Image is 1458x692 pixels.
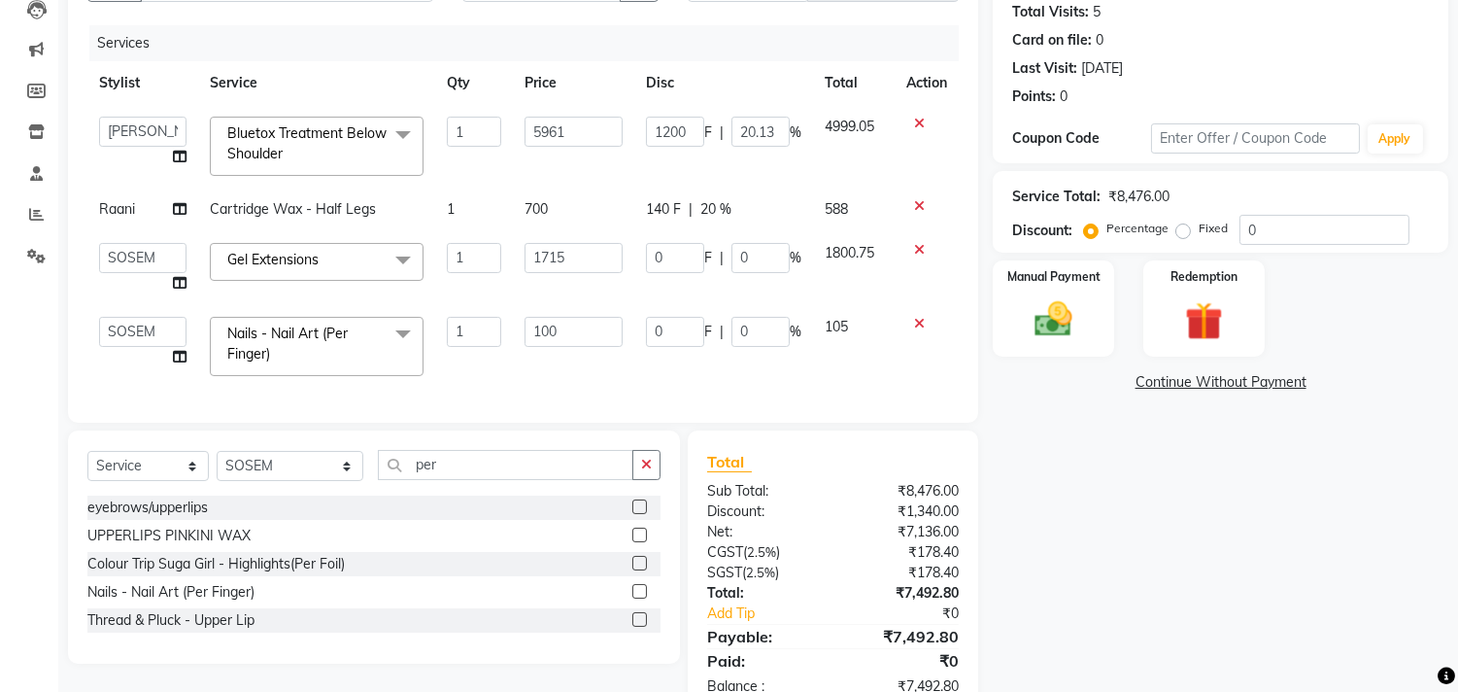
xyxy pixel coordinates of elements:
[1106,220,1169,237] label: Percentage
[1007,268,1101,286] label: Manual Payment
[1012,128,1151,149] div: Coupon Code
[319,251,327,268] a: x
[833,522,974,542] div: ₹7,136.00
[825,118,874,135] span: 4999.05
[790,248,801,268] span: %
[87,554,345,574] div: Colour Trip Suga Girl - Highlights(Per Foil)
[1081,58,1123,79] div: [DATE]
[704,248,712,268] span: F
[707,564,742,581] span: SGST
[833,502,974,522] div: ₹1,340.00
[198,61,435,105] th: Service
[693,481,833,502] div: Sub Total:
[1173,297,1235,345] img: _gift.svg
[1108,187,1170,207] div: ₹8,476.00
[1093,2,1101,22] div: 5
[1012,86,1056,107] div: Points:
[693,542,833,563] div: ( )
[746,565,775,580] span: 2.5%
[435,61,513,105] th: Qty
[693,583,833,604] div: Total:
[833,542,974,563] div: ₹178.40
[857,604,974,624] div: ₹0
[634,61,813,105] th: Disc
[1096,30,1103,51] div: 0
[210,200,376,218] span: Cartridge Wax - Half Legs
[693,625,833,648] div: Payable:
[833,583,974,604] div: ₹7,492.80
[1012,30,1092,51] div: Card on file:
[825,318,848,335] span: 105
[270,345,279,363] a: x
[790,322,801,342] span: %
[704,122,712,143] span: F
[825,200,848,218] span: 588
[513,61,634,105] th: Price
[1151,123,1359,154] input: Enter Offer / Coupon Code
[704,322,712,342] span: F
[1012,221,1072,241] div: Discount:
[1060,86,1068,107] div: 0
[693,563,833,583] div: ( )
[283,145,291,162] a: x
[99,200,135,218] span: Raani
[693,522,833,542] div: Net:
[87,610,254,631] div: Thread & Pluck - Upper Lip
[790,122,801,143] span: %
[1023,297,1084,341] img: _cash.svg
[825,244,874,261] span: 1800.75
[227,325,348,363] span: Nails - Nail Art (Per Finger)
[87,526,251,546] div: UPPERLIPS PINKINI WAX
[227,124,387,162] span: Bluetox Treatment Below Shoulder
[689,199,693,220] span: |
[693,604,857,624] a: Add Tip
[997,372,1444,393] a: Continue Without Payment
[646,199,681,220] span: 140 F
[89,25,973,61] div: Services
[87,582,254,603] div: Nails - Nail Art (Per Finger)
[227,251,319,268] span: Gel Extensions
[833,563,974,583] div: ₹178.40
[833,481,974,502] div: ₹8,476.00
[813,61,895,105] th: Total
[87,498,208,518] div: eyebrows/upperlips
[747,544,776,560] span: 2.5%
[1012,58,1077,79] div: Last Visit:
[707,543,743,561] span: CGST
[1170,268,1238,286] label: Redemption
[1012,2,1089,22] div: Total Visits:
[693,649,833,673] div: Paid:
[447,200,455,218] span: 1
[378,450,633,480] input: Search or Scan
[707,452,752,472] span: Total
[895,61,959,105] th: Action
[720,322,724,342] span: |
[1199,220,1228,237] label: Fixed
[700,199,731,220] span: 20 %
[1012,187,1101,207] div: Service Total:
[1368,124,1423,154] button: Apply
[720,248,724,268] span: |
[693,502,833,522] div: Discount:
[833,649,974,673] div: ₹0
[525,200,548,218] span: 700
[833,625,974,648] div: ₹7,492.80
[720,122,724,143] span: |
[87,61,198,105] th: Stylist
